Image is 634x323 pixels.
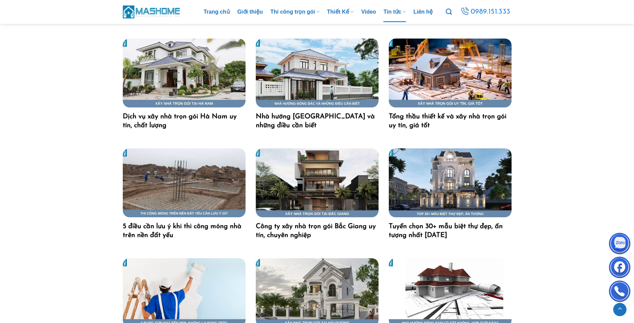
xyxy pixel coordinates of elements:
[123,39,246,107] img: Dịch vụ xây nhà trọn gói Hà Nam uy tín, chất lượng 24
[327,2,354,22] a: Thiết Kế
[256,148,379,217] img: Công ty xây nhà trọn gói Bắc Giang uy tín, chuyên nghiệp 30
[609,282,630,303] img: Phone
[609,258,630,279] img: Facebook
[256,112,379,130] a: Nhà hướng [GEOGRAPHIC_DATA] và những điều cần biết
[123,112,246,130] a: Dịch vụ xây nhà trọn gói Hà Nam uy tín, chất lượng
[389,39,512,107] img: Tổng thầu thiết kế và xây nhà trọn gói uy tín, giá tốt 27
[123,4,181,19] img: MasHome – Tổng Thầu Thiết Kế Và Xây Nhà Trọn Gói
[361,2,376,22] a: Video
[413,2,433,22] a: Liên hệ
[123,148,246,217] img: 5 điều cần lưu ý khi thi công móng nhà trên nền đất yếu 29
[389,222,512,240] a: Tuyển chọn 30+ mẫu biệt thự đẹp, ấn tượng nhất [DATE]
[389,112,512,130] a: Tổng thầu thiết kế và xây nhà trọn gói uy tín, giá tốt
[256,222,379,240] a: Công ty xây nhà trọn gói Bắc Giang uy tín, chuyên nghiệp
[256,39,379,107] img: Nhà hướng Đông Bắc và những điều cần biết 26
[270,2,320,22] a: Thi công trọn gói
[609,234,630,255] img: Zalo
[237,2,263,22] a: Giới thiệu
[384,2,406,22] a: Tin tức
[613,303,626,316] a: Lên đầu trang
[471,6,511,18] span: 0989.151.333
[389,148,512,217] img: Tuyển chọn 30+ mẫu biệt thự đẹp, ấn tượng nhất năm 2025 32
[204,2,230,22] a: Trang chủ
[459,6,511,18] a: 0989.151.333
[123,222,246,240] a: 5 điều cần lưu ý khi thi công móng nhà trên nền đất yếu
[446,5,452,19] a: Tìm kiếm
